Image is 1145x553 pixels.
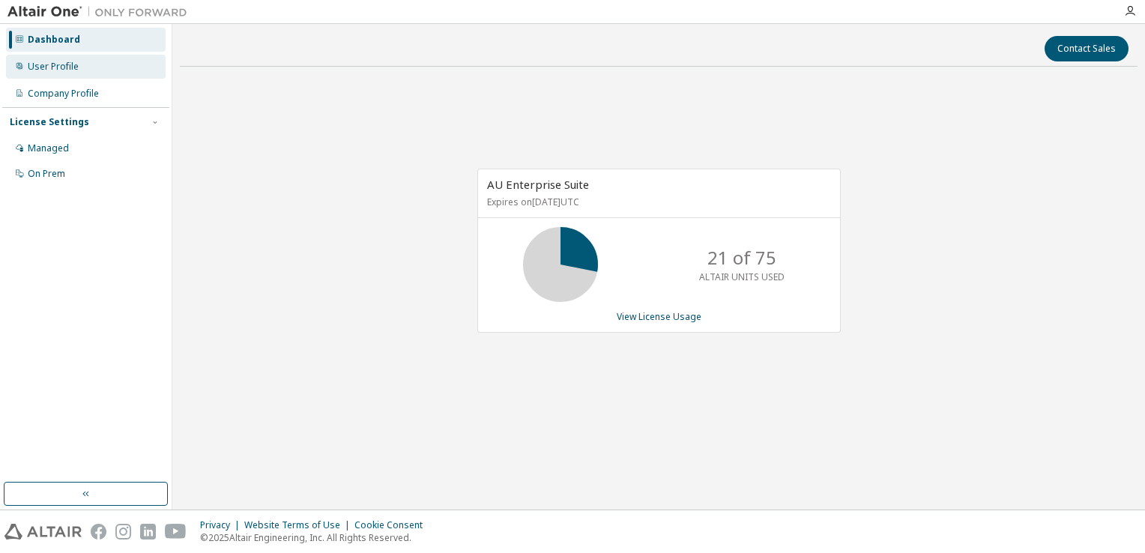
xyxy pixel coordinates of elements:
p: ALTAIR UNITS USED [699,271,785,283]
img: linkedin.svg [140,524,156,540]
div: Cookie Consent [354,519,432,531]
img: Altair One [7,4,195,19]
div: Website Terms of Use [244,519,354,531]
img: instagram.svg [115,524,131,540]
div: Company Profile [28,88,99,100]
span: AU Enterprise Suite [487,177,589,192]
img: altair_logo.svg [4,524,82,540]
div: Privacy [200,519,244,531]
img: youtube.svg [165,524,187,540]
button: Contact Sales [1045,36,1129,61]
a: View License Usage [617,310,701,323]
div: User Profile [28,61,79,73]
div: Dashboard [28,34,80,46]
div: Managed [28,142,69,154]
p: © 2025 Altair Engineering, Inc. All Rights Reserved. [200,531,432,544]
p: Expires on [DATE] UTC [487,196,827,208]
div: License Settings [10,116,89,128]
img: facebook.svg [91,524,106,540]
p: 21 of 75 [707,245,776,271]
div: On Prem [28,168,65,180]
